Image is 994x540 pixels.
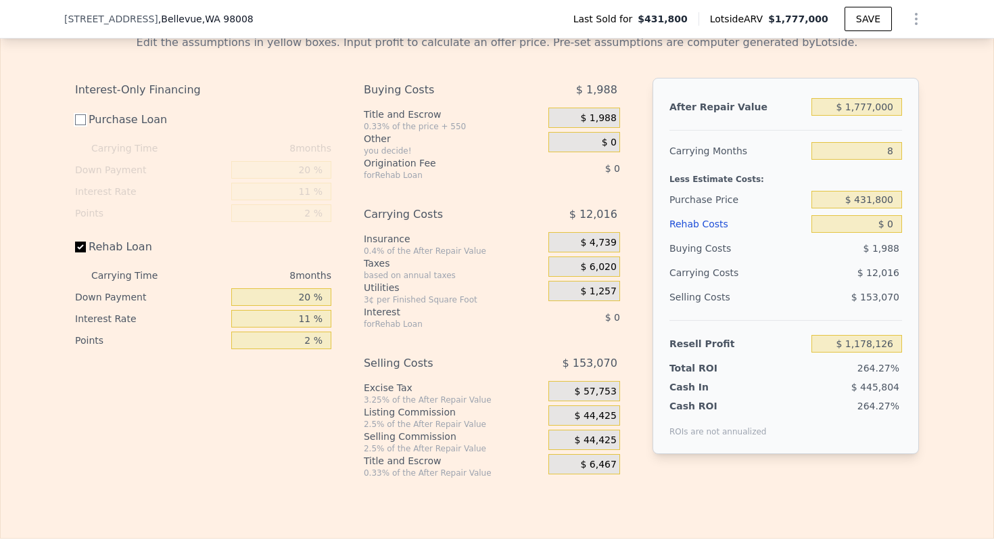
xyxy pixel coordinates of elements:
div: Title and Escrow [364,454,543,468]
div: Title and Escrow [364,108,543,121]
div: Carrying Time [91,137,179,159]
div: Less Estimate Costs: [669,163,902,187]
div: for Rehab Loan [364,170,515,181]
span: $ 12,016 [857,267,899,278]
div: Interest-Only Financing [75,78,331,102]
div: Rehab Costs [669,212,806,236]
div: 8 months [185,137,331,159]
input: Rehab Loan [75,242,86,252]
div: Selling Commission [364,430,543,443]
span: $431,800 [638,12,688,26]
span: $ 1,988 [580,112,616,125]
div: Carrying Months [669,139,806,163]
div: Interest Rate [75,181,226,202]
div: Cash ROI [669,399,767,413]
span: 264.27% [857,401,899,411]
div: Carrying Costs [364,202,515,227]
span: , WA 98008 [202,14,254,24]
div: Down Payment [75,159,226,181]
button: SAVE [845,7,892,31]
div: Down Payment [75,286,226,308]
div: Carrying Costs [669,261,754,285]
div: Purchase Price [669,187,806,212]
div: Listing Commission [364,405,543,419]
div: Selling Costs [364,351,515,376]
span: $ 0 [602,137,617,149]
div: Total ROI [669,361,754,375]
div: Carrying Time [91,265,179,286]
span: 264.27% [857,363,899,374]
div: Insurance [364,232,543,246]
span: $ 6,467 [580,459,616,471]
div: After Repair Value [669,95,806,119]
span: $ 44,425 [575,434,617,447]
span: $ 153,070 [562,351,617,376]
span: $ 0 [605,312,620,323]
span: Last Sold for [573,12,638,26]
div: Points [75,202,226,224]
div: Resell Profit [669,332,806,356]
div: Selling Costs [669,285,806,309]
span: $ 445,804 [851,382,899,392]
span: $ 4,739 [580,237,616,249]
div: 2.5% of the After Repair Value [364,419,543,430]
span: , Bellevue [158,12,254,26]
div: 2.5% of the After Repair Value [364,443,543,454]
label: Purchase Loan [75,108,226,132]
div: Interest Rate [75,308,226,330]
div: 3.25% of the After Repair Value [364,395,543,405]
span: $1,777,000 [768,14,828,24]
span: $ 44,425 [575,410,617,422]
span: $ 12,016 [569,202,617,227]
div: Edit the assumptions in yellow boxes. Input profit to calculate an offer price. Pre-set assumptio... [75,35,919,51]
input: Purchase Loan [75,114,86,125]
div: 0.4% of the After Repair Value [364,246,543,256]
span: $ 6,020 [580,261,616,273]
span: Lotside ARV [710,12,768,26]
div: 0.33% of the After Repair Value [364,468,543,478]
span: $ 57,753 [575,386,617,398]
div: Cash In [669,380,754,394]
div: Points [75,330,226,351]
label: Rehab Loan [75,235,226,259]
span: $ 1,988 [863,243,899,254]
span: $ 1,988 [576,78,617,102]
span: $ 1,257 [580,286,616,298]
div: based on annual taxes [364,270,543,281]
span: $ 153,070 [851,292,899,302]
span: $ 0 [605,163,620,174]
div: you decide! [364,145,543,156]
button: Show Options [903,5,930,32]
div: ROIs are not annualized [669,413,767,437]
span: [STREET_ADDRESS] [64,12,158,26]
div: Buying Costs [669,236,806,261]
div: Taxes [364,256,543,270]
div: Interest [364,305,515,319]
div: Other [364,132,543,145]
div: Origination Fee [364,156,515,170]
div: Utilities [364,281,543,294]
div: 8 months [185,265,331,286]
div: 0.33% of the price + 550 [364,121,543,132]
div: 3¢ per Finished Square Foot [364,294,543,305]
div: for Rehab Loan [364,319,515,330]
div: Excise Tax [364,381,543,395]
div: Buying Costs [364,78,515,102]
